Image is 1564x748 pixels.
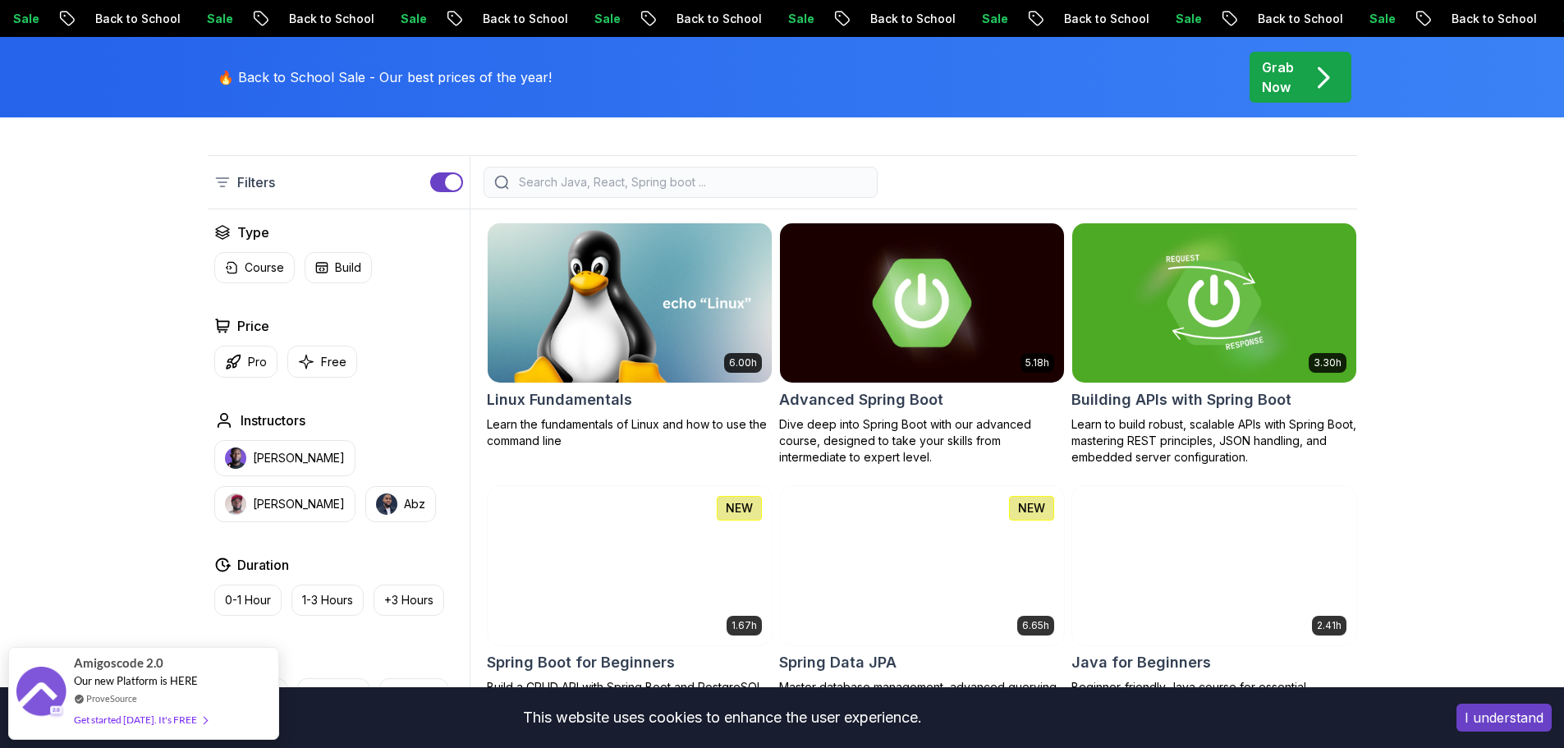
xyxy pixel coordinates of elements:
button: Back End [297,678,369,709]
button: 1-3 Hours [291,585,364,616]
p: Filters [237,172,275,192]
p: Sale [1154,11,1207,27]
p: Back to School [655,11,767,27]
p: Abz [404,496,425,512]
p: 6.65h [1022,619,1049,632]
p: 🔥 Back to School Sale - Our best prices of the year! [218,67,552,87]
h2: Type [237,223,269,242]
p: 5.18h [1025,356,1049,369]
button: Pro [214,346,277,378]
p: [PERSON_NAME] [253,450,345,466]
button: Accept cookies [1456,704,1552,732]
button: instructor img[PERSON_NAME] [214,440,355,476]
p: Sale [186,11,238,27]
img: Spring Data JPA card [780,486,1064,645]
button: Course [214,252,295,283]
p: +3 Hours [384,592,433,608]
h2: Linux Fundamentals [487,388,632,411]
img: Advanced Spring Boot card [773,219,1071,386]
p: Back to School [1430,11,1542,27]
span: Our new Platform is HERE [74,674,198,687]
a: Linux Fundamentals card6.00hLinux FundamentalsLearn the fundamentals of Linux and how to use the ... [487,223,773,449]
p: Grab Now [1262,57,1294,97]
p: Sale [961,11,1013,27]
p: Course [245,259,284,276]
p: Sale [379,11,432,27]
a: Building APIs with Spring Boot card3.30hBuilding APIs with Spring BootLearn to build robust, scal... [1071,223,1357,466]
h2: Building APIs with Spring Boot [1071,388,1291,411]
p: Build a CRUD API with Spring Boot and PostgreSQL database using Spring Data JPA and Spring AI [487,679,773,712]
a: Java for Beginners card2.41hJava for BeginnersBeginner-friendly Java course for essential program... [1071,485,1357,712]
button: +3 Hours [374,585,444,616]
p: Sale [573,11,626,27]
img: Linux Fundamentals card [488,223,772,383]
p: Build [335,259,361,276]
p: Back to School [461,11,573,27]
h2: Instructors [241,411,305,430]
h2: Java for Beginners [1071,651,1211,674]
p: Back End [308,686,359,702]
input: Search Java, React, Spring boot ... [516,174,867,190]
div: Get started [DATE]. It's FREE [74,710,207,729]
p: Beginner-friendly Java course for essential programming skills and application development [1071,679,1357,712]
p: Master database management, advanced querying, and expert data handling with ease [779,679,1065,712]
p: Learn to build robust, scalable APIs with Spring Boot, mastering REST principles, JSON handling, ... [1071,416,1357,466]
img: Building APIs with Spring Boot card [1072,223,1356,383]
img: provesource social proof notification image [16,667,66,720]
p: 0-1 Hour [225,592,271,608]
p: Back to School [1043,11,1154,27]
img: instructor img [225,493,246,515]
button: instructor imgAbz [365,486,436,522]
span: Amigoscode 2.0 [74,654,163,672]
h2: Price [237,316,269,336]
p: Back to School [1236,11,1348,27]
a: ProveSource [86,691,137,705]
img: Spring Boot for Beginners card [488,486,772,645]
p: Learn the fundamentals of Linux and how to use the command line [487,416,773,449]
h2: Advanced Spring Boot [779,388,943,411]
p: NEW [726,500,753,516]
p: NEW [1018,500,1045,516]
button: instructor img[PERSON_NAME] [214,486,355,522]
p: 1.67h [732,619,757,632]
h2: Spring Data JPA [779,651,897,674]
p: Sale [767,11,819,27]
img: Java for Beginners card [1072,486,1356,645]
p: Sale [1348,11,1401,27]
p: Pro [248,354,267,370]
a: Advanced Spring Boot card5.18hAdvanced Spring BootDive deep into Spring Boot with our advanced co... [779,223,1065,466]
button: Free [287,346,357,378]
p: Back to School [849,11,961,27]
p: 6.00h [729,356,757,369]
button: Build [305,252,372,283]
p: Dive deep into Spring Boot with our advanced course, designed to take your skills from intermedia... [779,416,1065,466]
p: 2.41h [1317,619,1342,632]
a: Spring Data JPA card6.65hNEWSpring Data JPAMaster database management, advanced querying, and exp... [779,485,1065,712]
img: instructor img [225,447,246,469]
p: 3.30h [1314,356,1342,369]
p: Back to School [74,11,186,27]
p: Back to School [268,11,379,27]
button: 0-1 Hour [214,585,282,616]
h2: Duration [237,555,289,575]
p: Dev Ops [390,686,438,702]
a: Spring Boot for Beginners card1.67hNEWSpring Boot for BeginnersBuild a CRUD API with Spring Boot ... [487,485,773,712]
p: 1-3 Hours [302,592,353,608]
p: [PERSON_NAME] [253,496,345,512]
button: Dev Ops [379,678,448,709]
img: instructor img [376,493,397,515]
p: Free [321,354,346,370]
div: This website uses cookies to enhance the user experience. [12,700,1432,736]
h2: Spring Boot for Beginners [487,651,675,674]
